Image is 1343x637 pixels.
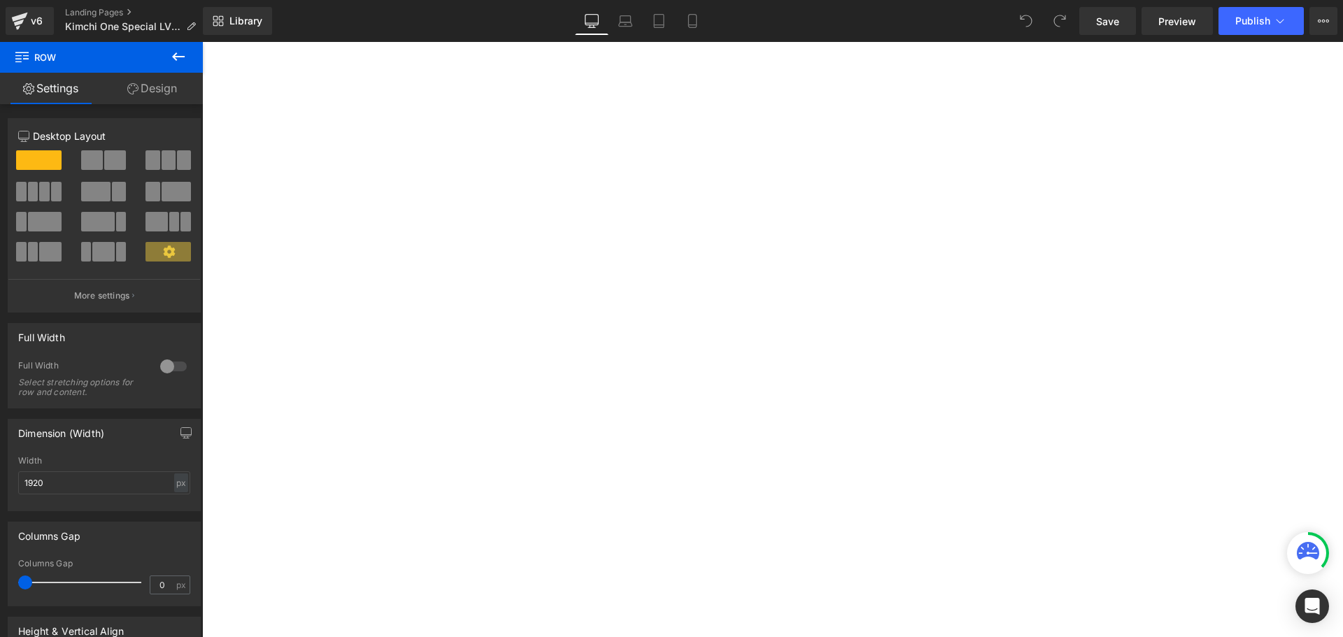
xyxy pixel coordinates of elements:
[1309,7,1337,35] button: More
[18,617,124,637] div: Height & Vertical Align
[28,12,45,30] div: v6
[18,129,190,143] p: Desktop Layout
[101,73,203,104] a: Design
[65,7,207,18] a: Landing Pages
[18,378,144,397] div: Select stretching options for row and content.
[18,324,65,343] div: Full Width
[18,456,190,466] div: Width
[1218,7,1304,35] button: Publish
[18,559,190,568] div: Columns Gap
[18,522,80,542] div: Columns Gap
[229,15,262,27] span: Library
[1235,15,1270,27] span: Publish
[1295,589,1329,623] div: Open Intercom Messenger
[65,21,180,32] span: Kimchi One Special LV LP
[1142,7,1213,35] a: Preview
[676,7,709,35] a: Mobile
[1012,7,1040,35] button: Undo
[1158,14,1196,29] span: Preview
[14,42,154,73] span: Row
[176,580,188,589] span: px
[609,7,642,35] a: Laptop
[642,7,676,35] a: Tablet
[8,279,200,312] button: More settings
[74,289,130,302] p: More settings
[6,7,54,35] a: v6
[1096,14,1119,29] span: Save
[174,473,188,492] div: px
[1046,7,1074,35] button: Redo
[18,471,190,494] input: auto
[18,420,104,439] div: Dimension (Width)
[575,7,609,35] a: Desktop
[203,7,272,35] a: New Library
[18,360,146,375] div: Full Width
